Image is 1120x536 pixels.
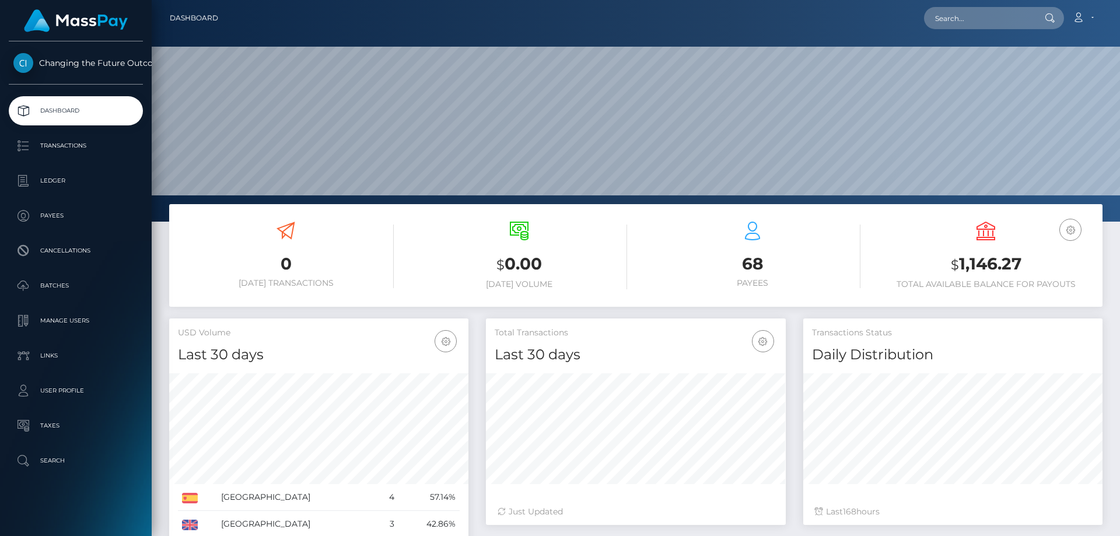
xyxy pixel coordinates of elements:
p: Transactions [13,137,138,155]
img: MassPay Logo [24,9,128,32]
p: Cancellations [13,242,138,260]
p: Ledger [13,172,138,190]
h6: Payees [645,278,860,288]
img: GB.png [182,520,198,530]
a: Dashboard [170,6,218,30]
div: Just Updated [498,506,773,518]
h3: 1,146.27 [878,253,1094,276]
p: Manage Users [13,312,138,330]
a: Search [9,446,143,475]
h4: Last 30 days [495,345,776,365]
small: $ [951,257,959,273]
td: 57.14% [398,484,460,511]
p: Payees [13,207,138,225]
a: Payees [9,201,143,230]
a: Links [9,341,143,370]
input: Search... [924,7,1034,29]
h6: [DATE] Transactions [178,278,394,288]
a: Manage Users [9,306,143,335]
a: Taxes [9,411,143,440]
img: Changing the Future Outcome Inc [13,53,33,73]
p: Batches [13,277,138,295]
p: Taxes [13,417,138,435]
p: Links [13,347,138,365]
h5: Total Transactions [495,327,776,339]
span: Changing the Future Outcome Inc [9,58,143,68]
p: User Profile [13,382,138,400]
a: Batches [9,271,143,300]
h3: 0.00 [411,253,627,276]
a: Dashboard [9,96,143,125]
a: Cancellations [9,236,143,265]
small: $ [496,257,505,273]
td: 4 [377,484,399,511]
a: Ledger [9,166,143,195]
h6: Total Available Balance for Payouts [878,279,1094,289]
p: Search [13,452,138,470]
h3: 68 [645,253,860,275]
h5: USD Volume [178,327,460,339]
a: Transactions [9,131,143,160]
h6: [DATE] Volume [411,279,627,289]
div: Last hours [815,506,1091,518]
p: Dashboard [13,102,138,120]
span: 168 [843,506,856,517]
a: User Profile [9,376,143,405]
h4: Last 30 days [178,345,460,365]
h4: Daily Distribution [812,345,1094,365]
h3: 0 [178,253,394,275]
h5: Transactions Status [812,327,1094,339]
img: ES.png [182,493,198,503]
td: [GEOGRAPHIC_DATA] [217,484,377,511]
